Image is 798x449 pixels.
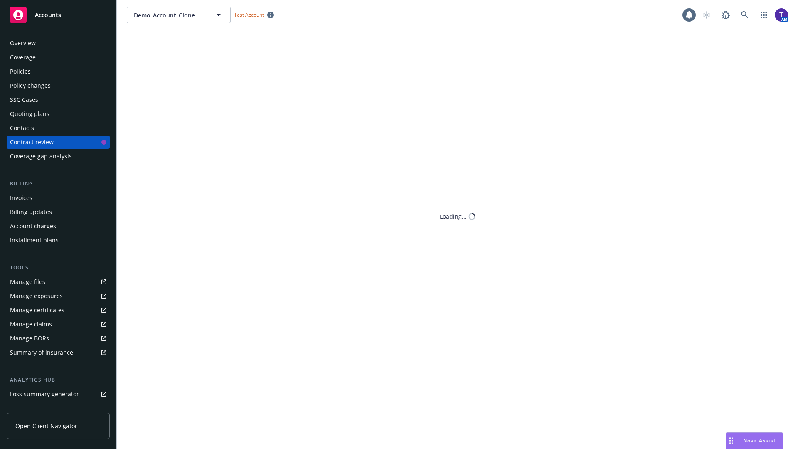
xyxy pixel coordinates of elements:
div: Contacts [10,121,34,135]
a: SSC Cases [7,93,110,106]
button: Nova Assist [726,432,783,449]
span: Nova Assist [743,437,776,444]
div: Manage BORs [10,332,49,345]
a: Quoting plans [7,107,110,121]
div: Analytics hub [7,376,110,384]
a: Billing updates [7,205,110,219]
button: Demo_Account_Clone_QA_CR_Tests_Demo [127,7,231,23]
a: Manage certificates [7,303,110,317]
div: Drag to move [726,433,736,449]
div: Manage files [10,275,45,289]
a: Accounts [7,3,110,27]
div: Tools [7,264,110,272]
div: Billing updates [10,205,52,219]
span: Open Client Navigator [15,422,77,430]
a: Policies [7,65,110,78]
a: Manage BORs [7,332,110,345]
a: Coverage [7,51,110,64]
div: Installment plans [10,234,59,247]
div: Billing [7,180,110,188]
a: Manage exposures [7,289,110,303]
div: Overview [10,37,36,50]
span: Test Account [234,11,264,18]
a: Switch app [756,7,772,23]
span: Accounts [35,12,61,18]
div: Manage certificates [10,303,64,317]
a: Search [736,7,753,23]
div: Loss summary generator [10,387,79,401]
div: Policy changes [10,79,51,92]
div: Contract review [10,136,54,149]
a: Manage files [7,275,110,289]
div: Coverage [10,51,36,64]
div: Policies [10,65,31,78]
div: Loading... [440,212,467,221]
div: Manage claims [10,318,52,331]
div: Summary of insurance [10,346,73,359]
a: Start snowing [698,7,715,23]
a: Contacts [7,121,110,135]
a: Manage claims [7,318,110,331]
a: Policy changes [7,79,110,92]
a: Summary of insurance [7,346,110,359]
a: Installment plans [7,234,110,247]
div: Quoting plans [10,107,49,121]
a: Overview [7,37,110,50]
span: Demo_Account_Clone_QA_CR_Tests_Demo [134,11,206,20]
div: Manage exposures [10,289,63,303]
a: Account charges [7,220,110,233]
span: Test Account [231,10,277,19]
a: Report a Bug [717,7,734,23]
div: Invoices [10,191,32,205]
div: Coverage gap analysis [10,150,72,163]
div: Account charges [10,220,56,233]
a: Coverage gap analysis [7,150,110,163]
img: photo [775,8,788,22]
a: Contract review [7,136,110,149]
a: Loss summary generator [7,387,110,401]
a: Invoices [7,191,110,205]
div: SSC Cases [10,93,38,106]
